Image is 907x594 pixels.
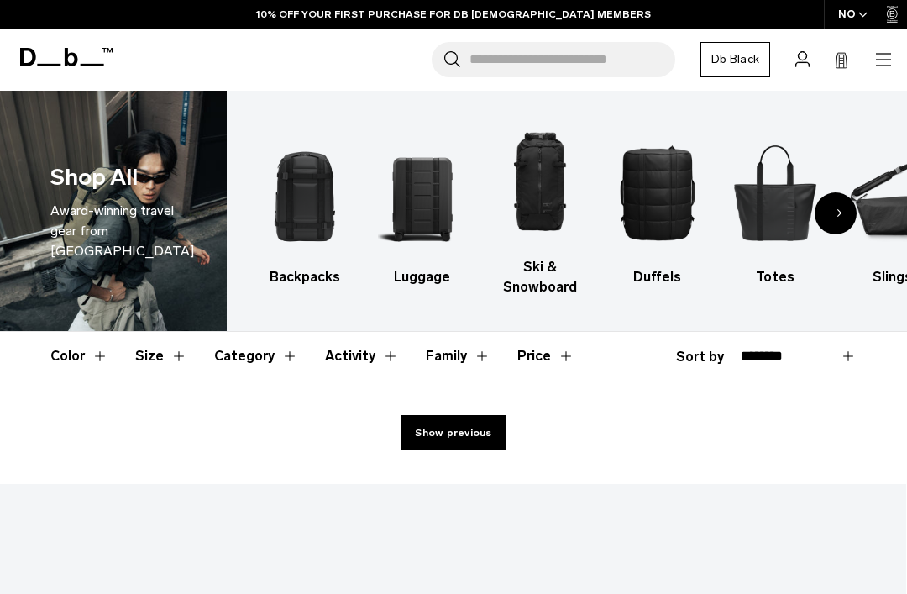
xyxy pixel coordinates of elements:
a: Db Duffels [613,126,701,287]
h3: Backpacks [260,267,349,287]
h1: Shop All [50,160,138,195]
img: Db [495,116,584,249]
button: Toggle Filter [426,332,490,381]
a: Db Luggage [378,126,466,287]
a: Show previous [401,415,506,450]
h3: Duffels [613,267,701,287]
a: 10% OFF YOUR FIRST PURCHASE FOR DB [DEMOGRAPHIC_DATA] MEMBERS [256,7,651,22]
h3: Totes [731,267,819,287]
li: 5 / 10 [731,126,819,287]
a: Db Backpacks [260,126,349,287]
button: Toggle Filter [50,332,108,381]
div: Award-winning travel gear from [GEOGRAPHIC_DATA]. [50,201,197,261]
a: Db Black [700,42,770,77]
a: Db Ski & Snowboard [495,116,584,297]
button: Toggle Filter [214,332,298,381]
li: 1 / 10 [260,126,349,287]
img: Db [260,126,349,259]
h3: Luggage [378,267,466,287]
div: Next slide [815,192,857,234]
button: Toggle Price [517,332,574,381]
li: 4 / 10 [613,126,701,287]
li: 3 / 10 [495,116,584,297]
img: Db [378,126,466,259]
button: Toggle Filter [135,332,187,381]
a: Db Totes [731,126,819,287]
img: Db [731,126,819,259]
button: Toggle Filter [325,332,399,381]
h3: Ski & Snowboard [495,257,584,297]
img: Db [613,126,701,259]
li: 2 / 10 [378,126,466,287]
